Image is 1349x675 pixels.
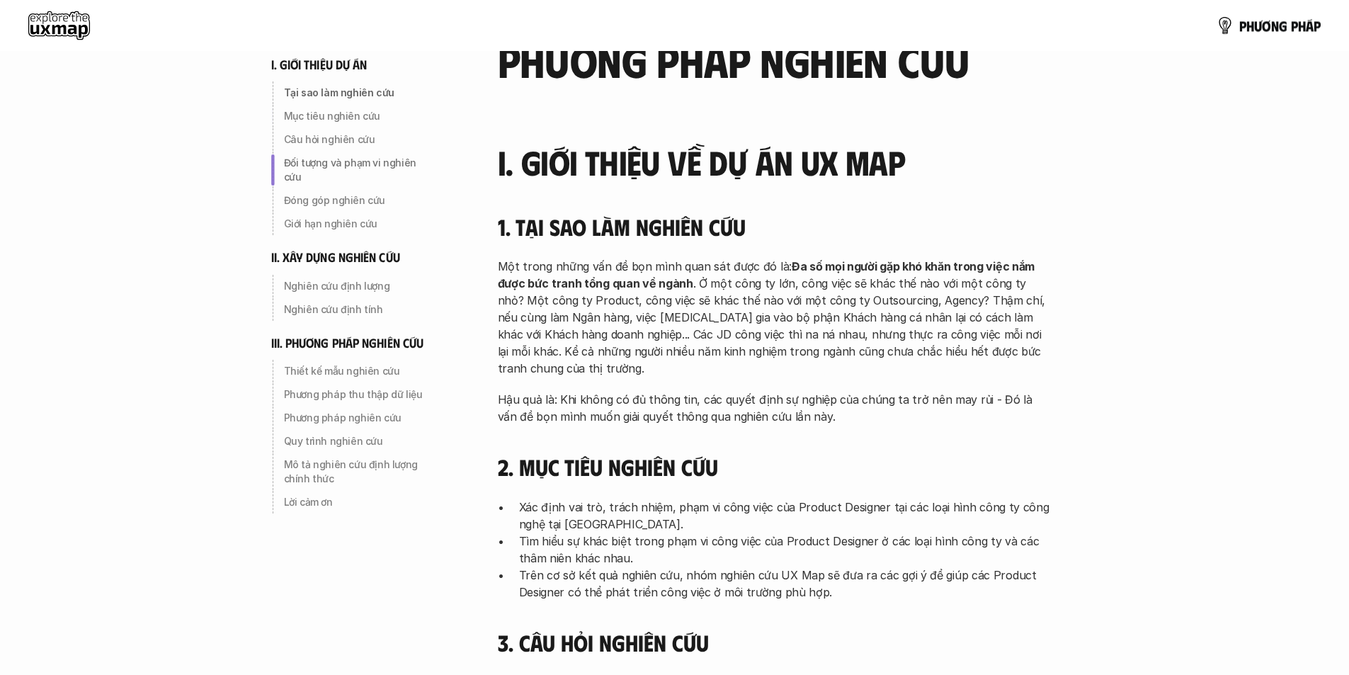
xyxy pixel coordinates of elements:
[284,109,436,123] p: Mục tiêu nghiên cứu
[1217,11,1321,40] a: phươngpháp
[271,275,441,297] a: Nghiên cứu định lượng
[284,434,436,448] p: Quy trình nghiên cứu
[271,298,441,321] a: Nghiên cứu định tính
[284,156,436,184] p: Đối tượng và phạm vi nghiên cứu
[284,217,436,231] p: Giới hạn nghiên cứu
[284,364,436,378] p: Thiết kế mẫu nghiên cứu
[271,383,441,406] a: Phương pháp thu thập dữ liệu
[284,86,436,100] p: Tại sao làm nghiên cứu
[498,391,1050,425] p: Hậu quả là: Khi không có đủ thông tin, các quyết định sự nghiệp của chúng ta trở nên may rủi - Đó...
[271,212,441,235] a: Giới hạn nghiên cứu
[498,144,1050,181] h3: I. Giới thiệu về dự án UX Map
[1246,18,1254,33] span: h
[271,360,441,382] a: Thiết kế mẫu nghiên cứu
[284,302,436,317] p: Nghiên cứu định tính
[284,193,436,208] p: Đóng góp nghiên cứu
[271,57,368,73] h6: i. giới thiệu dự án
[271,335,424,351] h6: iii. phương pháp nghiên cứu
[271,105,441,127] a: Mục tiêu nghiên cứu
[498,258,1050,377] p: Một trong những vấn đề bọn mình quan sát được đó là: . Ở một công ty lớn, công việc sẽ khác thế n...
[498,213,1050,240] h4: 1. Tại sao làm nghiên cứu
[271,189,441,212] a: Đóng góp nghiên cứu
[498,453,1050,480] h4: 2. Mục tiêu nghiên cứu
[1254,18,1262,33] span: ư
[519,499,1050,533] p: Xác định vai trò, trách nhiệm, phạm vi công việc của Product Designer tại các loại hình công ty c...
[284,458,436,486] p: Mô tả nghiên cứu định lượng chính thức
[284,279,436,293] p: Nghiên cứu định lượng
[498,35,1050,84] h2: phương pháp nghiên cứu
[498,629,1050,656] h4: 3. Câu hỏi nghiên cứu
[1298,18,1306,33] span: h
[1279,18,1287,33] span: g
[1239,18,1246,33] span: p
[1262,18,1271,33] span: ơ
[271,491,441,514] a: Lời cảm ơn
[1291,18,1298,33] span: p
[271,152,441,188] a: Đối tượng và phạm vi nghiên cứu
[284,495,436,509] p: Lời cảm ơn
[1314,18,1321,33] span: p
[1271,18,1279,33] span: n
[271,249,400,266] h6: ii. xây dựng nghiên cứu
[284,387,436,402] p: Phương pháp thu thập dữ liệu
[271,430,441,453] a: Quy trình nghiên cứu
[284,132,436,147] p: Câu hỏi nghiên cứu
[271,81,441,104] a: Tại sao làm nghiên cứu
[271,128,441,151] a: Câu hỏi nghiên cứu
[1306,18,1314,33] span: á
[519,533,1050,567] p: Tìm hiểu sự khác biệt trong phạm vi công việc của Product Designer ở các loại hình công ty và các...
[519,567,1050,601] p: Trên cơ sở kết quả nghiên cứu, nhóm nghiên cứu UX Map sẽ đưa ra các gợi ý để giúp các Product Des...
[271,453,441,490] a: Mô tả nghiên cứu định lượng chính thức
[271,407,441,429] a: Phương pháp nghiên cứu
[284,411,436,425] p: Phương pháp nghiên cứu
